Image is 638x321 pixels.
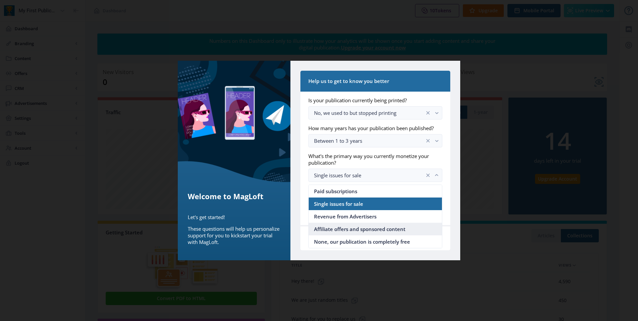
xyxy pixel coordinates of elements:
[314,137,425,145] div: Between 1 to 3 years
[300,71,450,92] nb-card-header: Help us to get to know you better
[308,134,442,147] button: Between 1 to 3 yearsclear
[188,191,280,201] h5: Welcome to MagLoft
[308,106,442,120] button: No, we used to but stopped printingclear
[314,212,376,220] span: Revenue from Advertisers
[314,109,425,117] div: No, we used to but stopped printing
[425,172,431,179] nb-icon: clear
[314,187,357,195] span: Paid subscriptions
[308,153,437,166] label: What's the primary way you currently monetize your publication?
[314,238,410,246] span: None, our publication is completely free
[314,200,363,208] span: Single issues for sale
[308,125,437,131] label: How many years has your publication been published?
[425,137,431,144] nb-icon: clear
[188,225,280,245] p: These questions will help us personalize support for you to kickstart your trial with MagLoft.
[308,97,437,104] label: Is your publication currently being printed?
[308,169,442,182] button: Single issues for saleclear
[314,225,405,233] span: Affiliate offers and sponsored content
[425,110,431,116] nb-icon: clear
[188,214,280,220] p: Let's get started!
[314,171,425,179] div: Single issues for sale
